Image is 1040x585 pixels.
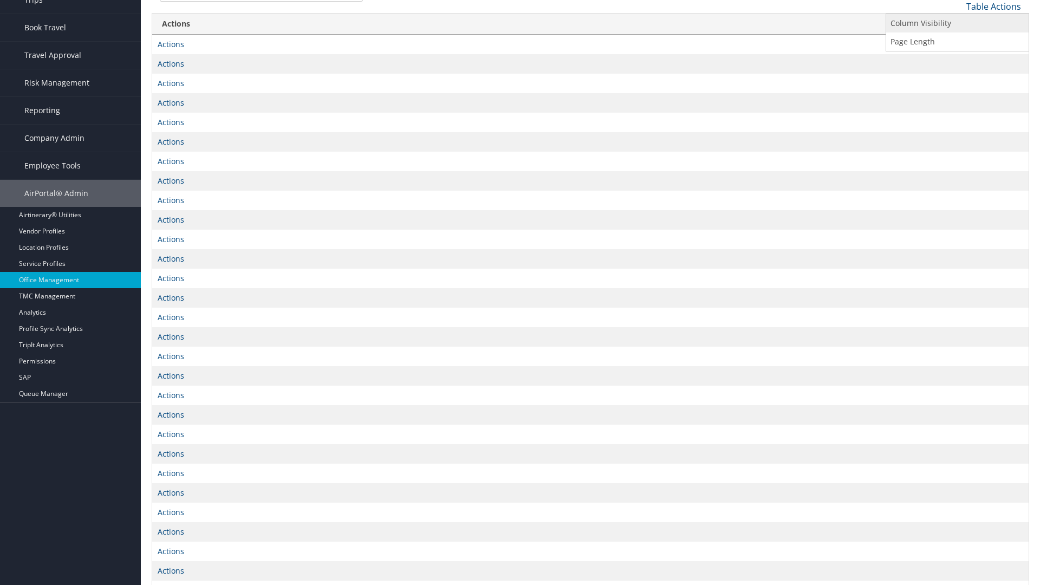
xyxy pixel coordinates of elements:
span: Risk Management [24,69,89,96]
span: AirPortal® Admin [24,180,88,207]
span: Employee Tools [24,152,81,179]
span: Book Travel [24,14,66,41]
span: Reporting [24,97,60,124]
span: Company Admin [24,125,84,152]
a: Column Visibility [886,14,1029,32]
span: Travel Approval [24,42,81,69]
a: Page Length [886,32,1029,51]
